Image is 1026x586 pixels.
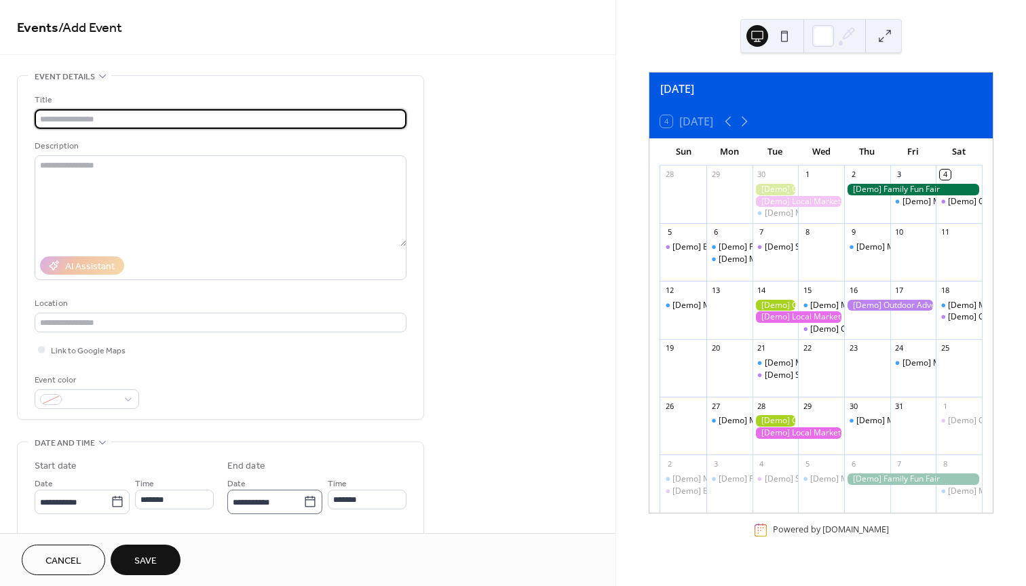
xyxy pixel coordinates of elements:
[894,227,905,237] div: 10
[753,357,799,369] div: [Demo] Morning Yoga Bliss
[810,324,927,335] div: [Demo] Culinary Cooking Class
[664,458,674,469] div: 2
[844,138,890,165] div: Thu
[765,370,867,381] div: [Demo] Seniors' Social Tea
[664,285,674,295] div: 12
[664,227,674,237] div: 5
[664,343,674,353] div: 19
[810,300,913,311] div: [Demo] Morning Yoga Bliss
[765,357,868,369] div: [Demo] Morning Yoga Bliss
[802,170,812,180] div: 1
[35,459,77,473] div: Start date
[902,196,1006,208] div: [Demo] Morning Yoga Bliss
[710,227,721,237] div: 6
[936,415,982,427] div: [Demo] Open Mic Night
[710,170,721,180] div: 29
[328,477,347,491] span: Time
[35,93,404,107] div: Title
[753,196,844,208] div: [Demo] Local Market
[45,554,81,568] span: Cancel
[844,300,936,311] div: [Demo] Outdoor Adventure Day
[894,170,905,180] div: 3
[753,427,844,439] div: [Demo] Local Market
[706,241,753,253] div: [Demo] Fitness Bootcamp
[22,545,105,575] button: Cancel
[773,524,889,536] div: Powered by
[798,473,844,485] div: [Demo] Morning Yoga Bliss
[798,300,844,311] div: [Demo] Morning Yoga Bliss
[706,473,753,485] div: [Demo] Fitness Bootcamp
[753,241,799,253] div: [Demo] Seniors' Social Tea
[753,208,799,219] div: [Demo] Morning Yoga Bliss
[940,401,950,411] div: 1
[936,138,982,165] div: Sat
[134,554,157,568] span: Save
[227,459,265,473] div: End date
[753,415,799,427] div: [Demo] Gardening Workshop
[848,285,858,295] div: 16
[664,401,674,411] div: 26
[902,357,1006,369] div: [Demo] Morning Yoga Bliss
[844,184,982,195] div: [Demo] Family Fun Fair
[35,139,404,153] div: Description
[672,300,776,311] div: [Demo] Morning Yoga Bliss
[798,324,844,335] div: [Demo] Culinary Cooking Class
[765,208,868,219] div: [Demo] Morning Yoga Bliss
[890,138,936,165] div: Fri
[802,343,812,353] div: 22
[894,458,905,469] div: 7
[844,241,890,253] div: [Demo] Morning Yoga Bliss
[719,415,822,427] div: [Demo] Morning Yoga Bliss
[710,401,721,411] div: 27
[710,285,721,295] div: 13
[753,184,799,195] div: [Demo] Gardening Workshop
[710,458,721,469] div: 3
[856,241,959,253] div: [Demo] Morning Yoga Bliss
[227,477,246,491] span: Date
[35,436,95,450] span: Date and time
[35,477,53,491] span: Date
[753,138,799,165] div: Tue
[660,241,706,253] div: [Demo] Book Club Gathering
[757,343,767,353] div: 21
[802,401,812,411] div: 29
[135,477,154,491] span: Time
[35,70,95,84] span: Event details
[940,458,950,469] div: 8
[719,473,816,485] div: [Demo] Fitness Bootcamp
[848,401,858,411] div: 30
[848,343,858,353] div: 23
[802,285,812,295] div: 15
[798,138,844,165] div: Wed
[753,370,799,381] div: [Demo] Seniors' Social Tea
[706,138,753,165] div: Mon
[848,227,858,237] div: 9
[719,241,816,253] div: [Demo] Fitness Bootcamp
[757,458,767,469] div: 4
[660,486,706,497] div: [Demo] Book Club Gathering
[810,473,913,485] div: [Demo] Morning Yoga Bliss
[35,373,136,387] div: Event color
[940,343,950,353] div: 25
[672,486,781,497] div: [Demo] Book Club Gathering
[936,311,982,323] div: [Demo] Open Mic Night
[765,241,867,253] div: [Demo] Seniors' Social Tea
[802,458,812,469] div: 5
[848,170,858,180] div: 2
[672,473,776,485] div: [Demo] Morning Yoga Bliss
[706,254,753,265] div: [Demo] Morning Yoga Bliss
[890,357,936,369] div: [Demo] Morning Yoga Bliss
[894,343,905,353] div: 24
[894,401,905,411] div: 31
[649,73,993,105] div: [DATE]
[660,138,706,165] div: Sun
[844,473,982,485] div: [Demo] Family Fun Fair
[672,241,781,253] div: [Demo] Book Club Gathering
[936,196,982,208] div: [Demo] Open Mic Night
[753,311,844,323] div: [Demo] Local Market
[844,415,890,427] div: [Demo] Morning Yoga Bliss
[51,344,126,358] span: Link to Google Maps
[58,15,122,41] span: / Add Event
[894,285,905,295] div: 17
